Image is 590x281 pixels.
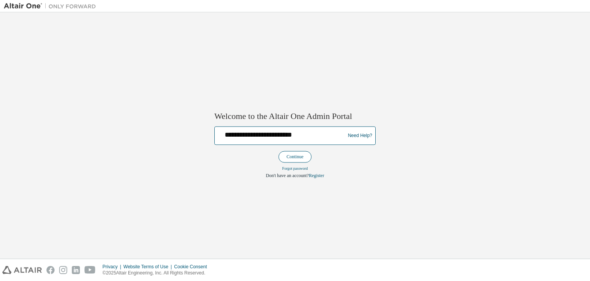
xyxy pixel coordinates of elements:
h2: Welcome to the Altair One Admin Portal [214,111,376,122]
div: Cookie Consent [174,264,211,270]
p: © 2025 Altair Engineering, Inc. All Rights Reserved. [103,270,212,276]
img: youtube.svg [85,266,96,274]
span: Don't have an account? [266,173,309,179]
img: Altair One [4,2,100,10]
div: Privacy [103,264,123,270]
div: Website Terms of Use [123,264,174,270]
a: Need Help? [348,135,372,136]
a: Register [309,173,324,179]
img: facebook.svg [46,266,55,274]
img: linkedin.svg [72,266,80,274]
img: instagram.svg [59,266,67,274]
img: altair_logo.svg [2,266,42,274]
a: Forgot password [282,167,308,171]
button: Continue [278,151,312,163]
